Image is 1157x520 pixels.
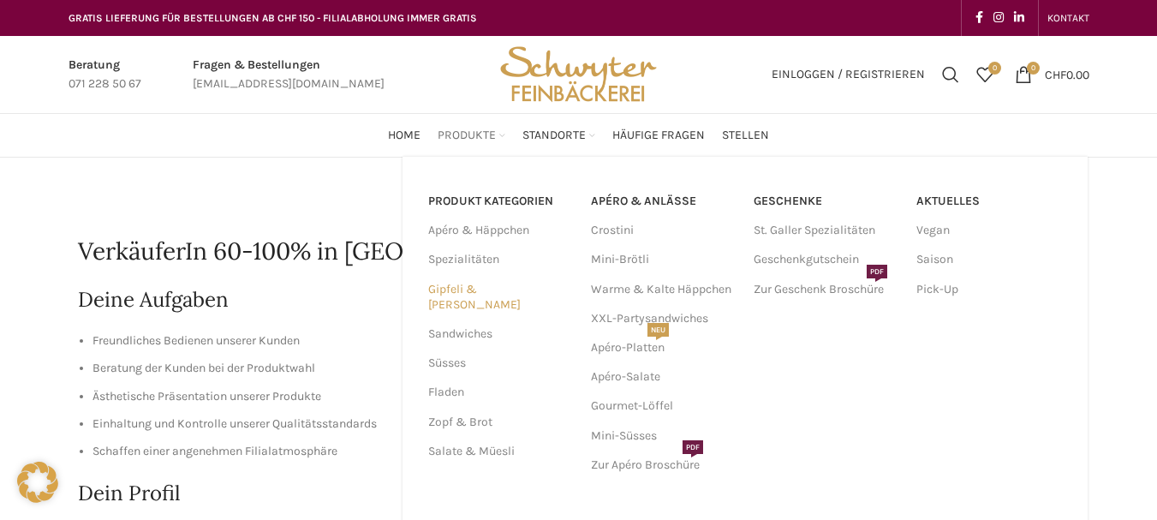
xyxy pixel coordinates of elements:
[591,391,737,421] a: Gourmet-Löffel
[591,245,737,274] a: Mini-Brötli
[428,187,570,216] a: PRODUKT KATEGORIEN
[193,56,385,94] a: Infobox link
[1039,1,1098,35] div: Secondary navigation
[92,415,617,433] li: Einhaltung und Kontrolle unserer Qualitätsstandards
[1045,67,1089,81] bdi: 0.00
[591,421,737,451] a: Mini-Süsses
[388,128,420,144] span: Home
[428,437,570,466] a: Salate & Müesli
[612,118,705,152] a: Häufige Fragen
[1009,6,1029,30] a: Linkedin social link
[591,333,737,362] a: Apéro-PlattenNEU
[428,275,570,320] a: Gipfeli & [PERSON_NAME]
[916,216,1062,245] a: Vegan
[754,245,899,274] a: Geschenkgutschein
[867,265,887,278] span: PDF
[754,187,899,216] a: Geschenke
[916,245,1062,274] a: Saison
[428,245,570,274] a: Spezialitäten
[1027,62,1040,75] span: 0
[916,187,1062,216] a: Aktuelles
[78,285,617,314] h2: Deine Aufgaben
[92,387,617,406] li: Ästhetische Präsentation unserer Produkte
[591,451,737,480] a: Zur Apéro BroschürePDF
[988,62,1001,75] span: 0
[612,128,705,144] span: Häufige Fragen
[1047,12,1089,24] span: KONTAKT
[92,442,617,461] li: Schaffen einer angenehmen Filialatmosphäre
[916,275,1062,304] a: Pick-Up
[522,128,586,144] span: Standorte
[78,235,1080,268] h1: VerkäuferIn 60-100% in [GEOGRAPHIC_DATA]
[968,57,1002,92] a: 0
[754,216,899,245] a: St. Galler Spezialitäten
[933,57,968,92] a: Suchen
[591,362,737,391] a: Apéro-Salate
[1045,67,1066,81] span: CHF
[428,378,570,407] a: Fladen
[438,128,496,144] span: Produkte
[1047,1,1089,35] a: KONTAKT
[988,6,1009,30] a: Instagram social link
[722,118,769,152] a: Stellen
[428,320,570,349] a: Sandwiches
[69,56,141,94] a: Infobox link
[69,12,477,24] span: GRATIS LIEFERUNG FÜR BESTELLUNGEN AB CHF 150 - FILIALABHOLUNG IMMER GRATIS
[591,187,737,216] a: APÉRO & ANLÄSSE
[591,304,737,333] a: XXL-Partysandwiches
[494,36,662,113] img: Bäckerei Schwyter
[763,57,933,92] a: Einloggen / Registrieren
[60,118,1098,152] div: Main navigation
[683,440,703,454] span: PDF
[78,479,617,508] h2: Dein Profil
[428,216,570,245] a: Apéro & Häppchen
[772,69,925,81] span: Einloggen / Registrieren
[522,118,595,152] a: Standorte
[428,408,570,437] a: Zopf & Brot
[591,275,737,304] a: Warme & Kalte Häppchen
[428,349,570,378] a: Süsses
[722,128,769,144] span: Stellen
[591,216,737,245] a: Crostini
[92,359,617,378] li: Beratung der Kunden bei der Produktwahl
[438,118,505,152] a: Produkte
[647,323,669,337] span: NEU
[754,275,899,304] a: Zur Geschenk BroschürePDF
[968,57,1002,92] div: Meine Wunschliste
[92,332,617,350] li: Freundliches Bedienen unserer Kunden
[388,118,420,152] a: Home
[494,66,662,81] a: Site logo
[1006,57,1098,92] a: 0 CHF0.00
[970,6,988,30] a: Facebook social link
